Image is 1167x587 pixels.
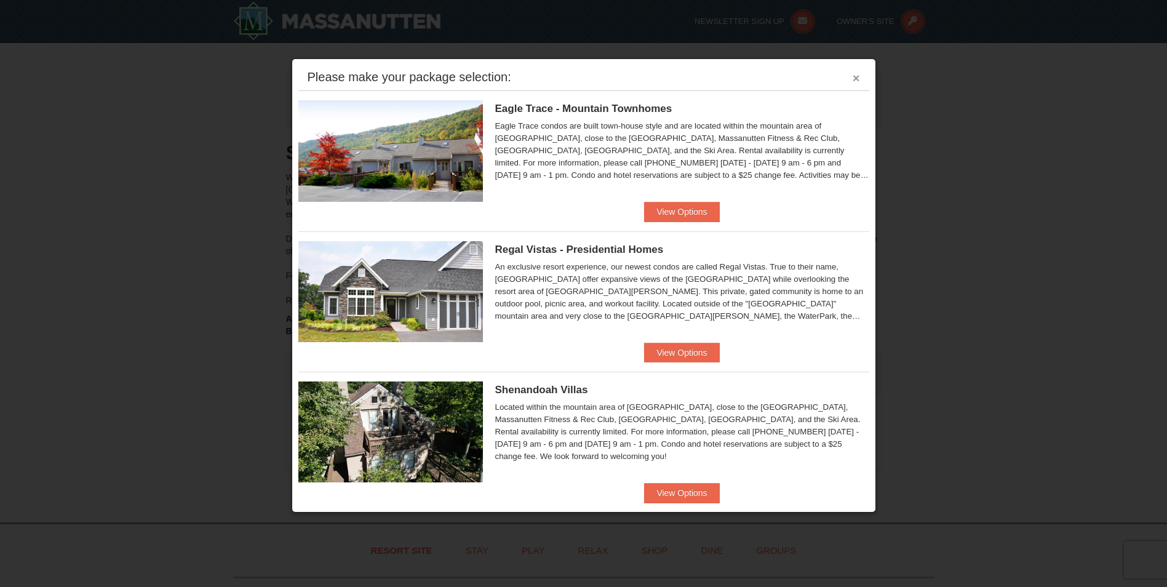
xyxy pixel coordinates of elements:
[495,120,869,182] div: Eagle Trace condos are built town-house style and are located within the mountain area of [GEOGRA...
[495,103,672,114] span: Eagle Trace - Mountain Townhomes
[644,483,719,503] button: View Options
[644,202,719,222] button: View Options
[298,381,483,482] img: 19219019-2-e70bf45f.jpg
[495,244,664,255] span: Regal Vistas - Presidential Homes
[495,401,869,463] div: Located within the mountain area of [GEOGRAPHIC_DATA], close to the [GEOGRAPHIC_DATA], Massanutte...
[298,241,483,342] img: 19218991-1-902409a9.jpg
[495,384,588,396] span: Shenandoah Villas
[495,261,869,322] div: An exclusive resort experience, our newest condos are called Regal Vistas. True to their name, [G...
[853,72,860,84] button: ×
[298,100,483,201] img: 19218983-1-9b289e55.jpg
[308,71,511,83] div: Please make your package selection:
[644,343,719,362] button: View Options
